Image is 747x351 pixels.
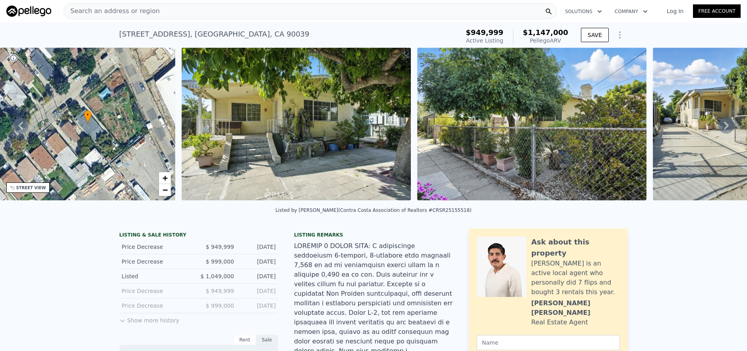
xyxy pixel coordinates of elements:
[531,259,620,297] div: [PERSON_NAME] is an active local agent who personally did 7 flips and bought 3 rentals this year.
[119,313,179,324] button: Show more history
[559,4,608,19] button: Solutions
[122,243,192,251] div: Price Decrease
[612,27,628,43] button: Show Options
[240,287,276,295] div: [DATE]
[693,4,741,18] a: Free Account
[275,207,472,213] div: Listed by [PERSON_NAME] (Contra Costa Association of Realtors #CRSR25155518)
[159,172,171,184] a: Zoom in
[119,232,278,240] div: LISTING & SALE HISTORY
[240,272,276,280] div: [DATE]
[122,302,192,310] div: Price Decrease
[119,29,310,40] div: [STREET_ADDRESS] , [GEOGRAPHIC_DATA] , CA 90039
[182,48,411,200] img: Sale: 167144743 Parcel: 49524724
[608,4,654,19] button: Company
[122,258,192,266] div: Price Decrease
[206,258,234,265] span: $ 999,000
[206,288,234,294] span: $ 949,999
[16,185,46,191] div: STREET VIEW
[657,7,693,15] a: Log In
[531,299,620,318] div: [PERSON_NAME] [PERSON_NAME]
[256,335,278,345] div: Sale
[240,243,276,251] div: [DATE]
[531,237,620,259] div: Ask about this property
[163,185,168,195] span: −
[206,303,234,309] span: $ 999,000
[6,6,51,17] img: Pellego
[477,335,620,350] input: Name
[531,318,588,327] div: Real Estate Agent
[64,6,160,16] span: Search an address or region
[200,273,234,279] span: $ 1,049,000
[163,173,168,183] span: +
[234,335,256,345] div: Rent
[206,244,234,250] span: $ 949,999
[523,37,568,45] div: Pellego ARV
[122,287,192,295] div: Price Decrease
[294,232,453,238] div: Listing remarks
[84,110,92,124] div: •
[417,48,646,200] img: Sale: 167144743 Parcel: 49524724
[466,28,503,37] span: $949,999
[240,302,276,310] div: [DATE]
[84,111,92,118] span: •
[581,28,609,42] button: SAVE
[122,272,192,280] div: Listed
[159,184,171,196] a: Zoom out
[240,258,276,266] div: [DATE]
[523,28,568,37] span: $1,147,000
[466,37,503,44] span: Active Listing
